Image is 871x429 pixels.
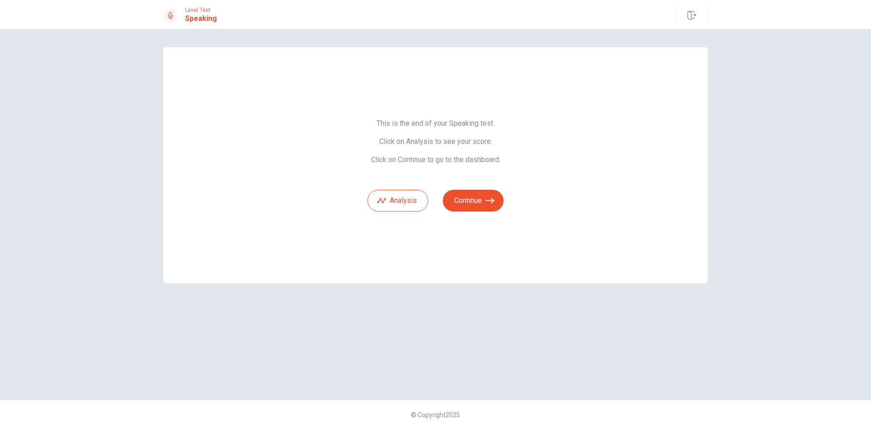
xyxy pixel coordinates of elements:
[411,411,460,419] span: © Copyright 2025
[185,7,217,13] span: Level Test
[185,13,217,24] h1: Speaking
[367,190,428,212] button: Analysis
[443,190,504,212] button: Continue
[367,119,504,164] span: This is the end of your Speaking test. Click on Analysis to see your score. Click on Continue to ...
